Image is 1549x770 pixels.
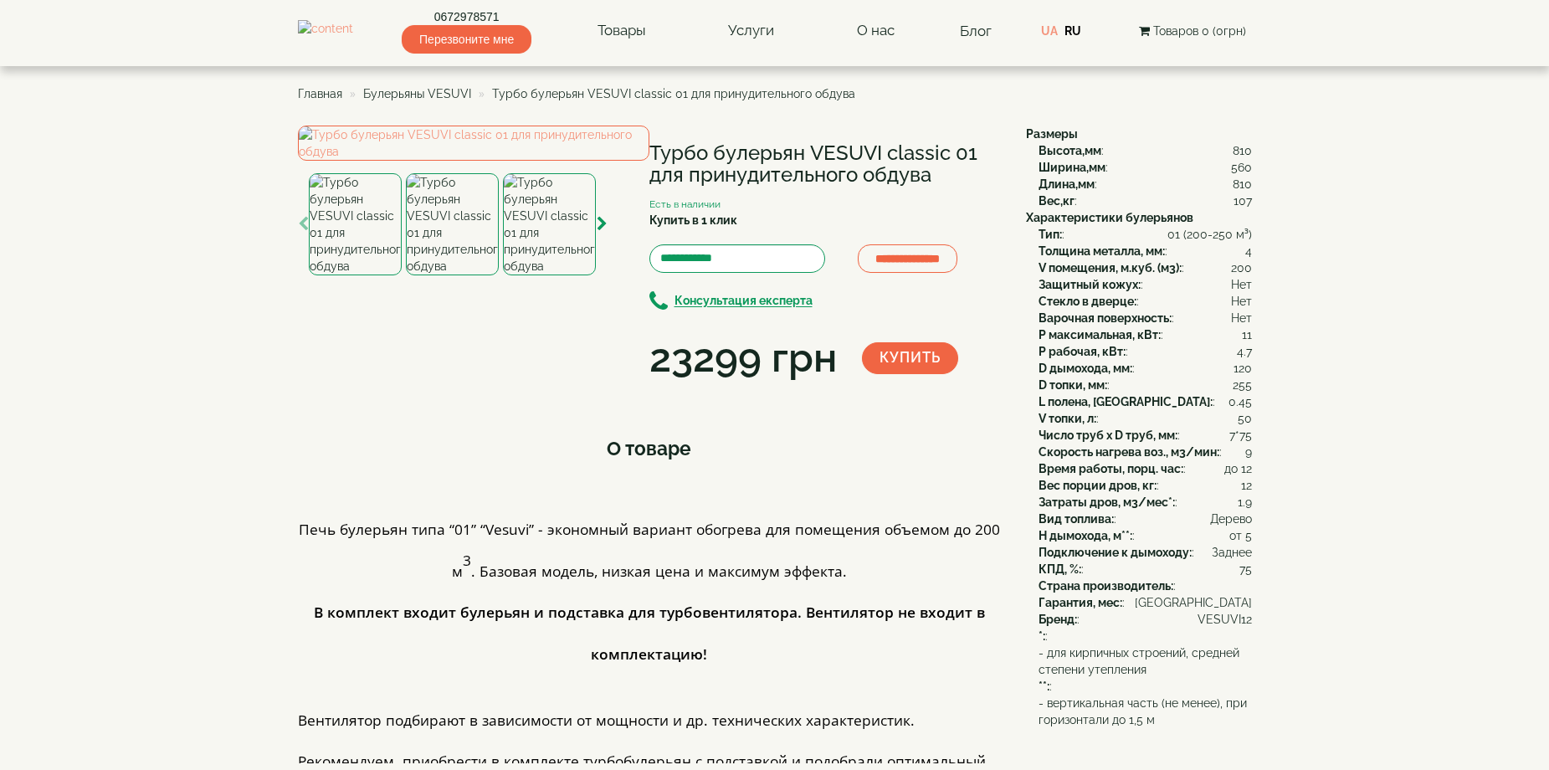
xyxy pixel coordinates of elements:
[1039,562,1081,576] b: КПД, %:
[1039,445,1219,459] b: Скорость нагрева воз., м3/мин:
[674,295,813,308] b: Консультация експерта
[581,12,663,50] a: Товары
[1039,462,1183,475] b: Время работы, порц. час:
[649,198,721,210] small: Есть в наличии
[649,212,737,228] label: Купить в 1 клик
[1039,311,1172,325] b: Варочная поверхность:
[1233,377,1252,393] span: 255
[1039,343,1252,360] div: :
[1039,429,1177,442] b: Число труб x D труб, мм:
[1039,293,1252,310] div: :
[1039,259,1252,276] div: :
[1026,211,1193,224] b: Характеристики булерьянов
[1064,24,1081,38] a: RU
[298,20,353,41] img: content
[1039,192,1252,209] div: :
[1238,494,1252,511] span: 1.9
[1245,243,1252,259] span: 4
[711,12,791,50] a: Услуги
[298,87,342,100] a: Главная
[299,519,1004,581] span: Печь булерьян типа “01” “Vesuvi” - экономный вариант обогрева для помещения объемом до 200 м
[1234,360,1252,377] span: 120
[1212,544,1252,561] span: Заднее
[1039,261,1182,275] b: V помещения, м.куб. (м3):
[1228,393,1252,410] span: 0.45
[1039,328,1161,341] b: P максимальная, кВт:
[1039,494,1252,511] div: :
[1026,127,1078,141] b: Размеры
[363,87,471,100] a: Булерьяны VESUVI
[1041,24,1058,38] a: UA
[1231,293,1252,310] span: Нет
[1039,326,1252,343] div: :
[1039,460,1252,477] div: :
[1039,527,1252,544] div: :
[1039,427,1252,444] div: :
[1242,326,1252,343] span: 11
[862,342,958,374] button: Купить
[1039,594,1252,611] div: :
[298,126,649,161] img: Турбо булерьян VESUVI classic 01 для принудительного обдува
[649,330,837,387] div: 23299 грн
[1039,495,1175,509] b: Затраты дров, м3/мес*:
[1241,611,1252,628] span: 12
[1039,529,1132,542] b: H дымохода, м**:
[1039,644,1252,695] div: :
[1039,377,1252,393] div: :
[1039,378,1107,392] b: D топки, мм:
[1210,511,1252,527] span: Дерево
[1039,579,1173,593] b: Страна производитель:
[1153,24,1246,38] span: Товаров 0 (0грн)
[1039,360,1252,377] div: :
[1039,243,1252,259] div: :
[1231,276,1252,293] span: Нет
[1245,444,1252,460] span: 9
[1241,477,1252,494] span: 12
[1039,226,1252,243] div: :
[1239,561,1252,577] span: 75
[1039,412,1096,425] b: V топки, л:
[309,173,402,275] img: Турбо булерьян VESUVI classic 01 для принудительного обдува
[492,87,855,100] span: Турбо булерьян VESUVI classic 01 для принудительного обдува
[1039,596,1122,609] b: Гарантия, мес:
[1238,410,1252,427] span: 50
[1198,611,1241,628] span: VESUVI
[1039,577,1252,594] div: :
[298,710,915,730] span: Вентилятор подбирают в зависимости от мощности и др. технических характеристик.
[1039,444,1252,460] div: :
[1039,176,1252,192] div: :
[1039,410,1252,427] div: :
[1231,159,1252,176] span: 560
[314,602,989,664] span: В комплект входит булерьян и подставка для турбовентилятора. Вентилятор не входит в комплектацию!
[503,173,596,275] img: Турбо булерьян VESUVI classic 01 для принудительного обдува
[471,561,847,581] span: . Базовая модель, низкая цена и максимум эффекта.
[1039,695,1252,728] span: - вертикальная часть (не менее), при горизонтали до 1,5 м
[1039,161,1105,174] b: Ширина,мм
[1134,22,1251,40] button: Товаров 0 (0грн)
[1231,310,1252,326] span: Нет
[1135,594,1252,611] span: [GEOGRAPHIC_DATA]
[1039,278,1141,291] b: Защитный кожух:
[1039,177,1095,191] b: Длина,мм
[1039,194,1075,208] b: Вес,кг
[1039,295,1136,308] b: Стекло в дверце:
[1039,479,1157,492] b: Вес порции дров, кг:
[1039,511,1252,527] div: :
[1167,226,1252,243] span: 01 (200-250 м³)
[1039,644,1252,678] span: - для кирпичных строений, средней степени утепления
[1039,628,1252,644] div: :
[1039,345,1126,358] b: P рабочая, кВт:
[960,23,992,39] a: Блог
[840,12,911,50] a: О нас
[1039,395,1213,408] b: L полена, [GEOGRAPHIC_DATA]:
[1039,144,1101,157] b: Высота,мм
[1039,393,1252,410] div: :
[649,142,1001,187] h1: Турбо булерьян VESUVI classic 01 для принудительного обдува
[1039,512,1114,526] b: Вид топлива:
[1231,259,1252,276] span: 200
[402,8,531,25] a: 0672978571
[463,550,471,570] span: 3
[607,438,691,459] span: О товаре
